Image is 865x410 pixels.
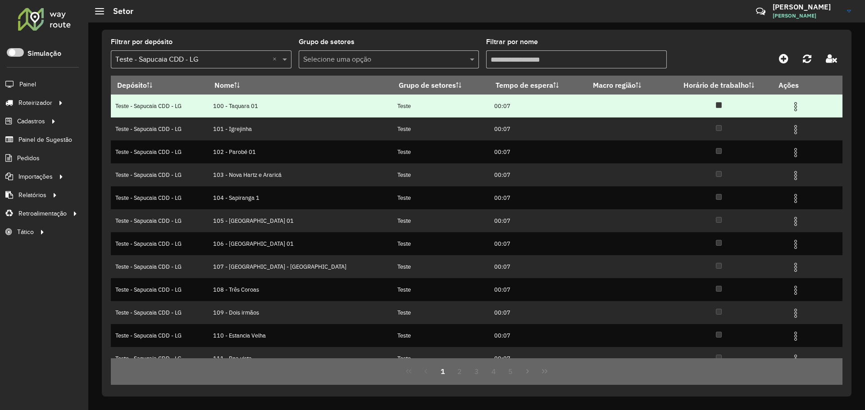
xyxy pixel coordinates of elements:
span: Painel [19,80,36,89]
th: Horário de trabalho [665,76,772,95]
label: Simulação [27,48,61,59]
td: Teste [393,163,490,186]
label: Filtrar por depósito [111,36,173,47]
td: 00:07 [490,117,587,140]
td: 00:07 [490,140,587,163]
td: Teste [393,232,490,255]
span: Clear all [273,54,280,65]
td: Teste - Sapucaia CDD - LG [111,347,208,370]
td: 110 - Estancia Velha [208,324,392,347]
a: Contato Rápido [751,2,770,21]
td: 00:07 [490,255,587,278]
td: Teste - Sapucaia CDD - LG [111,117,208,140]
span: Roteirizador [18,98,52,108]
td: 103 - Nova Hartz e Araricá [208,163,392,186]
td: Teste [393,278,490,301]
td: 00:07 [490,209,587,232]
td: 100 - Taquara 01 [208,95,392,117]
td: 00:07 [490,278,587,301]
th: Ações [772,76,826,95]
th: Macro região [587,76,665,95]
td: Teste [393,324,490,347]
label: Grupo de setores [299,36,355,47]
td: 00:07 [490,347,587,370]
span: Cadastros [17,117,45,126]
label: Filtrar por nome [486,36,538,47]
td: Teste - Sapucaia CDD - LG [111,301,208,324]
td: Teste [393,347,490,370]
h2: Setor [104,6,133,16]
td: Teste - Sapucaia CDD - LG [111,209,208,232]
button: Next Page [519,363,536,380]
td: Teste - Sapucaia CDD - LG [111,232,208,255]
td: Teste - Sapucaia CDD - LG [111,255,208,278]
span: Painel de Sugestão [18,135,72,144]
td: 104 - Sapiranga 1 [208,186,392,209]
h3: [PERSON_NAME] [773,3,840,11]
td: 00:07 [490,232,587,255]
span: Tático [17,227,34,237]
span: Importações [18,172,53,181]
span: Relatórios [18,190,46,200]
td: 109 - Dois irmãos [208,301,392,324]
button: 4 [485,363,502,380]
td: Teste - Sapucaia CDD - LG [111,186,208,209]
td: Teste [393,209,490,232]
td: 00:07 [490,163,587,186]
td: 111 - Boa vista [208,347,392,370]
td: 107 - [GEOGRAPHIC_DATA] - [GEOGRAPHIC_DATA] [208,255,392,278]
button: Last Page [536,363,553,380]
td: 00:07 [490,95,587,117]
th: Nome [208,76,392,95]
td: Teste [393,117,490,140]
td: 105 - [GEOGRAPHIC_DATA] 01 [208,209,392,232]
td: Teste - Sapucaia CDD - LG [111,278,208,301]
td: Teste [393,186,490,209]
span: Retroalimentação [18,209,67,218]
td: Teste - Sapucaia CDD - LG [111,95,208,117]
th: Depósito [111,76,208,95]
button: 1 [434,363,451,380]
td: Teste [393,301,490,324]
td: Teste [393,140,490,163]
td: Teste [393,95,490,117]
span: Pedidos [17,153,40,163]
td: Teste - Sapucaia CDD - LG [111,324,208,347]
td: Teste [393,255,490,278]
td: 00:07 [490,301,587,324]
td: Teste - Sapucaia CDD - LG [111,140,208,163]
button: 5 [502,363,519,380]
th: Grupo de setores [393,76,490,95]
td: 00:07 [490,324,587,347]
td: 108 - Três Coroas [208,278,392,301]
span: [PERSON_NAME] [773,12,840,20]
th: Tempo de espera [490,76,587,95]
td: 00:07 [490,186,587,209]
td: Teste - Sapucaia CDD - LG [111,163,208,186]
td: 106 - [GEOGRAPHIC_DATA] 01 [208,232,392,255]
td: 101 - Igrejinha [208,117,392,140]
td: 102 - Parobé 01 [208,140,392,163]
button: 2 [451,363,468,380]
button: 3 [468,363,485,380]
